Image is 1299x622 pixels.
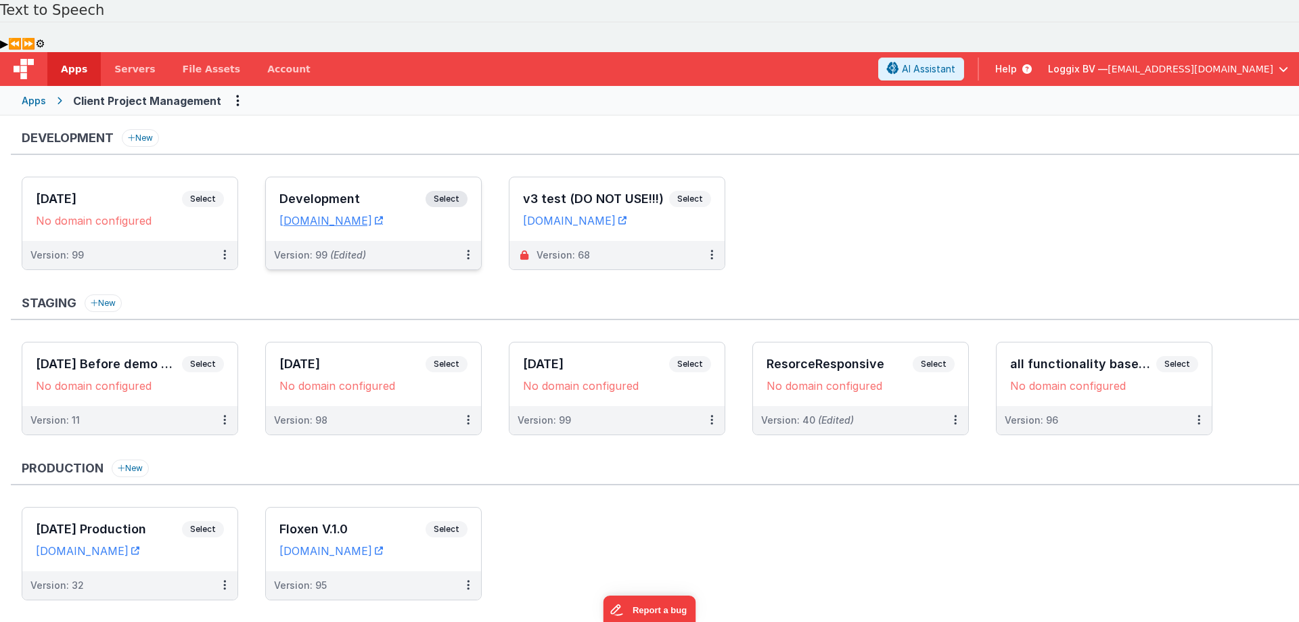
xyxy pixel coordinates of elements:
span: Select [669,191,711,207]
button: Loggix BV — [EMAIL_ADDRESS][DOMAIN_NAME] [1048,62,1288,76]
div: No domain configured [523,379,711,393]
div: Version: 96 [1005,414,1058,427]
h3: [DATE] Before demo version [36,357,182,371]
h3: Floxen V.1.0 [279,523,426,536]
span: Select [182,191,224,207]
div: Apps [22,94,46,108]
h3: Staging [22,296,76,310]
span: Select [1156,356,1198,372]
div: Version: 68 [537,248,590,262]
span: AI Assistant [902,62,955,76]
h3: [DATE] Production [36,523,182,536]
span: Loggix BV — [1048,62,1108,76]
h3: v3 test (DO NOT USE!!!) [523,192,669,206]
span: Help [995,62,1017,76]
div: Version: 40 [761,414,854,427]
div: Version: 99 [274,248,366,262]
div: No domain configured [36,214,224,227]
div: No domain configured [767,379,955,393]
a: Servers [101,52,168,86]
a: File Assets [169,52,254,86]
span: Select [182,356,224,372]
div: Version: 95 [274,579,327,592]
div: Client Project Management [73,93,221,109]
span: (Edited) [818,414,854,426]
div: Version: 11 [30,414,80,427]
a: [DOMAIN_NAME] [523,214,626,227]
span: Servers [114,62,155,76]
button: New [85,294,122,312]
div: Version: 98 [274,414,327,427]
div: Version: 99 [518,414,571,427]
span: Select [913,356,955,372]
div: No domain configured [1010,379,1198,393]
a: Account [254,52,324,86]
a: [DOMAIN_NAME] [279,214,383,227]
span: (Edited) [330,249,366,261]
button: AI Assistant [878,58,964,81]
div: No domain configured [279,379,468,393]
h3: all functionality based on task code. [1010,357,1156,371]
h3: [DATE] [523,357,669,371]
span: Select [426,521,468,537]
button: Previous [8,36,22,52]
a: [DOMAIN_NAME] [279,544,383,558]
a: [DOMAIN_NAME] [36,544,139,558]
span: Apps [61,62,87,76]
h3: Development [22,131,114,145]
h3: [DATE] [36,192,182,206]
h3: [DATE] [279,357,426,371]
button: Options [227,90,248,112]
button: New [112,460,149,477]
h3: Production [22,462,104,475]
span: Select [426,356,468,372]
div: Version: 99 [30,248,84,262]
div: Version: 32 [30,579,84,592]
h3: ResorceResponsive [767,357,913,371]
button: Forward [22,36,35,52]
a: Apps [47,52,101,86]
button: New [122,129,159,147]
span: File Assets [183,62,241,76]
span: Select [426,191,468,207]
button: Settings [35,36,45,52]
h3: Development [279,192,426,206]
span: Select [669,356,711,372]
div: No domain configured [36,379,224,393]
span: [EMAIL_ADDRESS][DOMAIN_NAME] [1108,62,1273,76]
span: Select [182,521,224,537]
